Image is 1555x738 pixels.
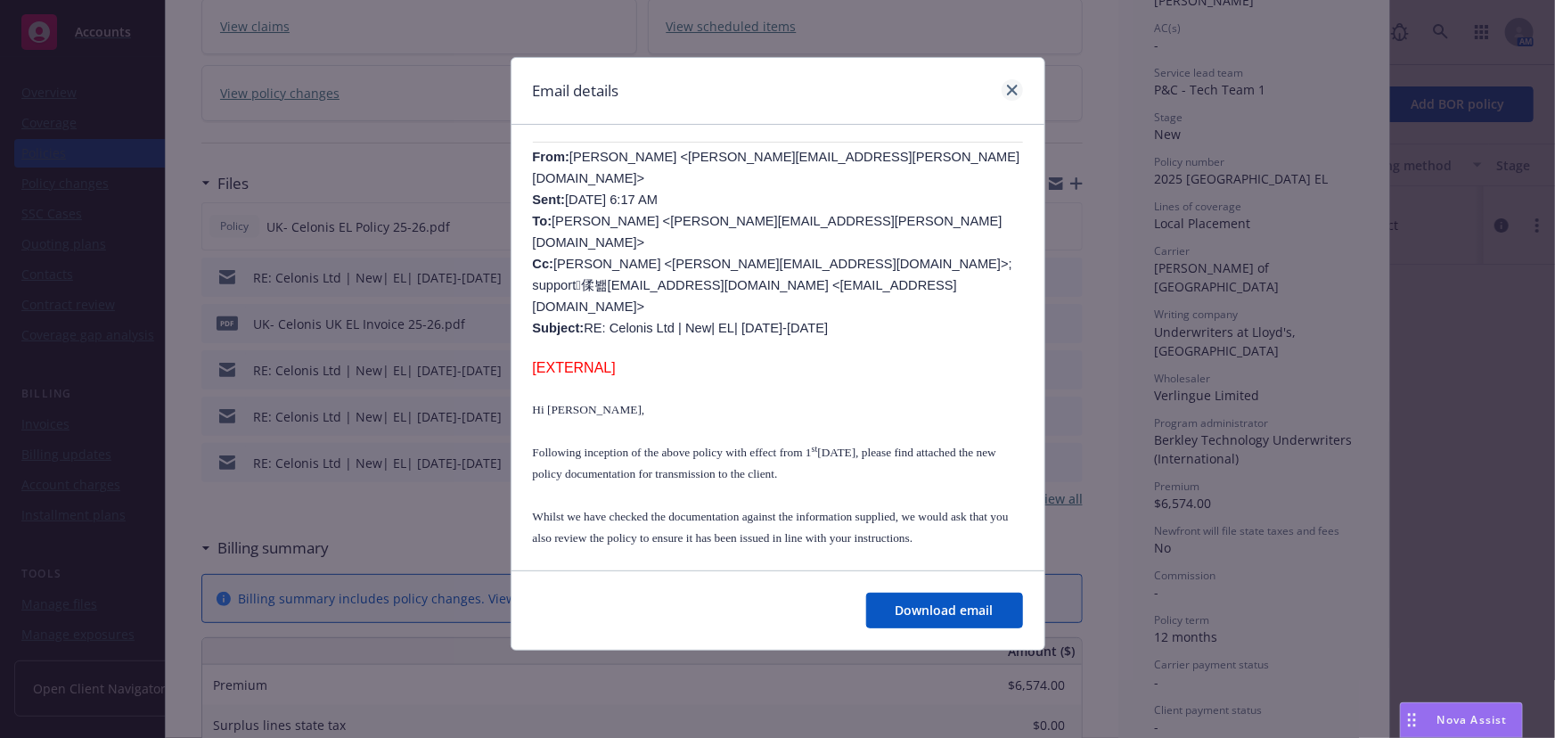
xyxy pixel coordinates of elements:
sup: st [812,444,818,454]
span: [EMAIL_ADDRESS][DOMAIN_NAME] <[EMAIL_ADDRESS][DOMAIN_NAME]> RE: Celonis Ltd | New| EL| [DATE]-[DATE] [533,278,957,335]
span: Hi [PERSON_NAME], [533,403,645,416]
span: [PERSON_NAME] <[PERSON_NAME][EMAIL_ADDRESS][PERSON_NAME][DOMAIN_NAME]> [DATE] 6:17 AM [PERSON_NAM... [533,150,1020,292]
button: Nova Assist [1400,702,1523,738]
div: Drag to move [1401,703,1423,737]
span: 㑱 [581,278,594,292]
b: To: [533,214,552,228]
b: Cc: [533,257,554,271]
b: Sent: [533,193,566,207]
span: Nova Assist [1437,712,1508,727]
span: [EXTERNAL] [533,360,616,375]
b: Subject: [533,321,585,335]
span: Following inception of the above policy with effect from 1 [DATE], please find attached the new p... [533,446,997,480]
span: 봶 [594,278,608,292]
